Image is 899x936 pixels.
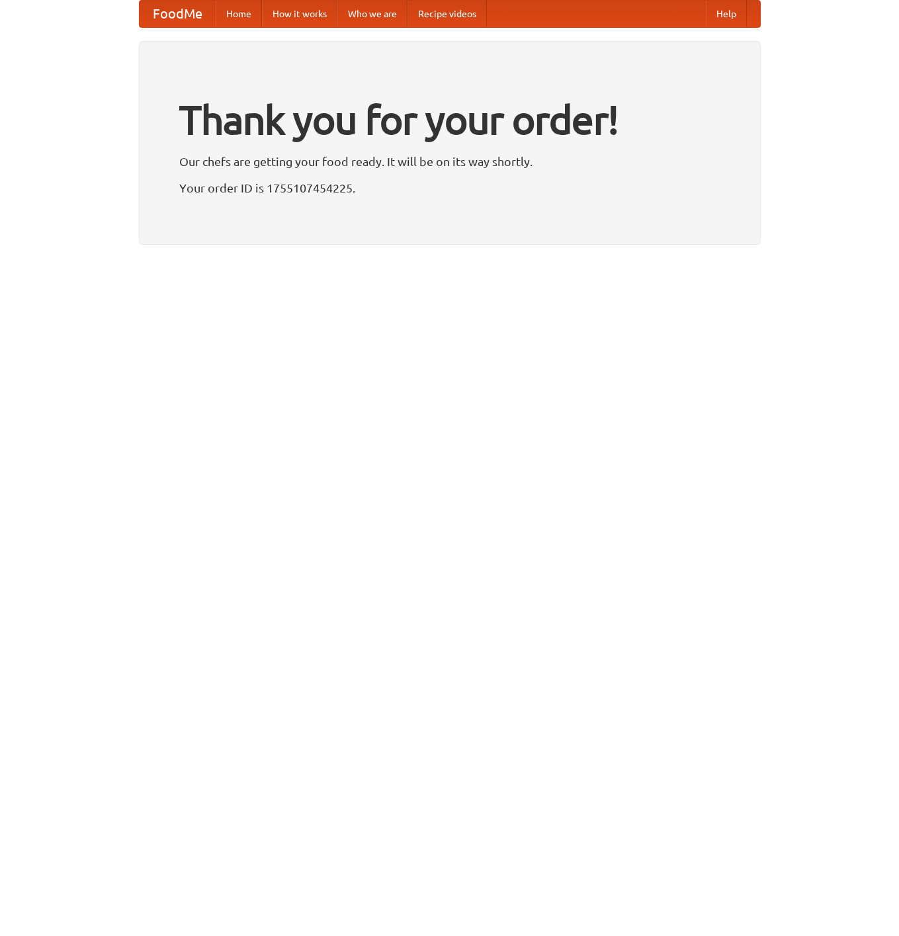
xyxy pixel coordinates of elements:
a: Home [216,1,262,27]
a: How it works [262,1,337,27]
a: Help [706,1,747,27]
a: Recipe videos [407,1,487,27]
a: Who we are [337,1,407,27]
h1: Thank you for your order! [179,88,720,151]
p: Your order ID is 1755107454225. [179,178,720,198]
a: FoodMe [140,1,216,27]
p: Our chefs are getting your food ready. It will be on its way shortly. [179,151,720,171]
